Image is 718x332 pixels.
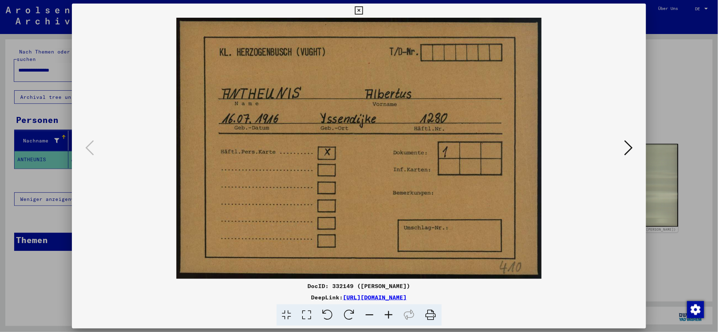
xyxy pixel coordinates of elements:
[72,282,646,290] div: DocID: 332149 ([PERSON_NAME])
[687,301,704,318] img: Zustimmung ändern
[96,18,622,279] img: 001.jpg
[72,293,646,302] div: DeepLink:
[343,294,407,301] a: [URL][DOMAIN_NAME]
